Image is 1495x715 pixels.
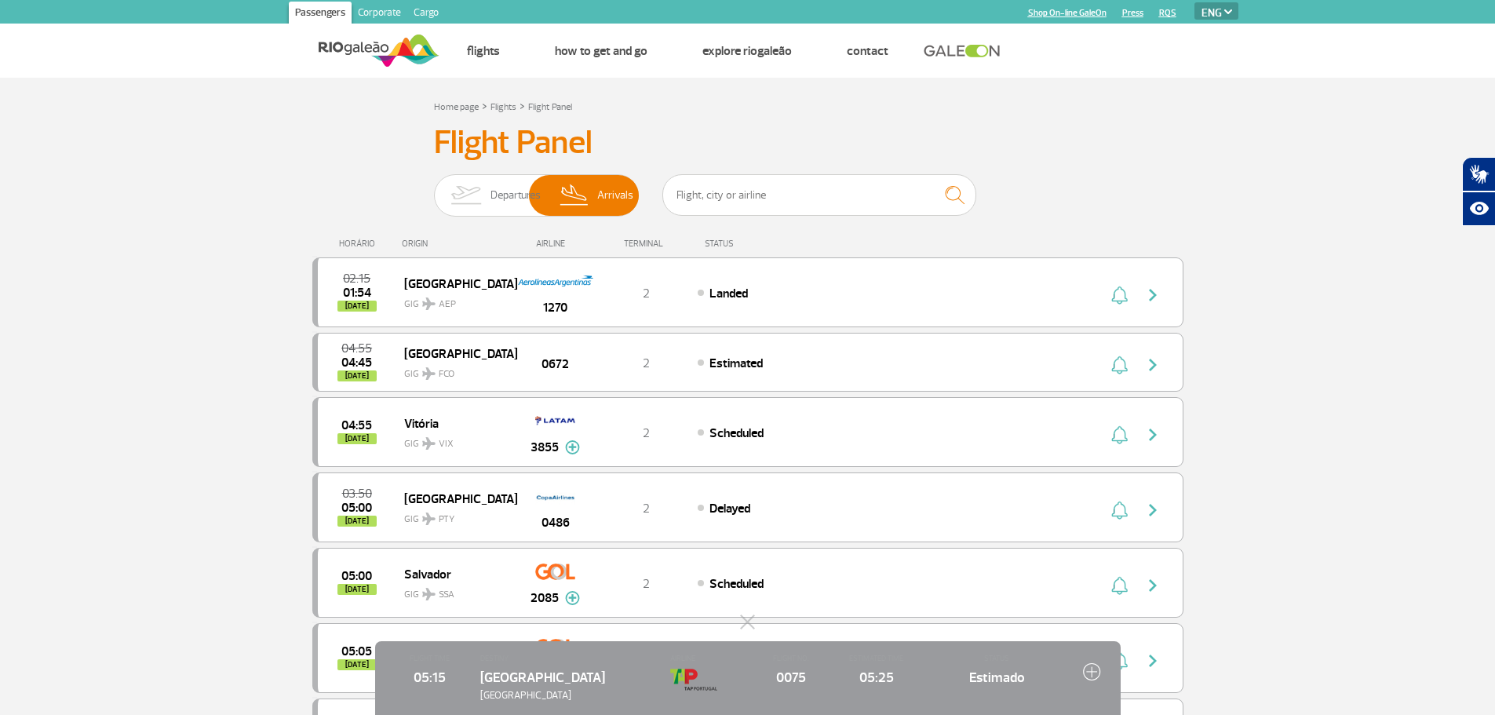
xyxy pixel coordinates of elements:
[1143,576,1162,595] img: seta-direita-painel-voo.svg
[341,343,372,354] span: 2025-08-29 04:55:00
[1028,8,1107,18] a: Shop On-line GaleOn
[439,437,454,451] span: VIX
[490,175,541,216] span: Departures
[404,359,505,381] span: GIG
[643,576,650,592] span: 2
[841,653,911,664] span: ESTIMATED TIME
[480,653,655,664] span: DESTINY
[709,576,764,592] span: Scheduled
[422,513,436,525] img: destiny_airplane.svg
[467,43,500,59] a: Flights
[422,297,436,310] img: destiny_airplane.svg
[643,286,650,301] span: 2
[404,343,505,363] span: [GEOGRAPHIC_DATA]
[1143,501,1162,520] img: seta-direita-painel-voo.svg
[404,504,505,527] span: GIG
[1143,356,1162,374] img: seta-direita-painel-voo.svg
[480,688,655,703] span: [GEOGRAPHIC_DATA]
[1122,8,1143,18] a: Press
[341,502,372,513] span: 2025-08-29 05:00:00
[422,367,436,380] img: destiny_airplane.svg
[709,425,764,441] span: Scheduled
[337,516,377,527] span: [DATE]
[341,357,372,368] span: 2025-08-29 04:45:00
[337,584,377,595] span: [DATE]
[439,588,454,602] span: SSA
[490,101,516,113] a: Flights
[441,175,490,216] img: slider-embarque
[439,513,454,527] span: PTY
[541,513,570,532] span: 0486
[643,425,650,441] span: 2
[531,589,559,607] span: 2085
[404,639,505,659] span: [GEOGRAPHIC_DATA]
[404,579,505,602] span: GIG
[404,413,505,433] span: Vitória
[337,433,377,444] span: [DATE]
[404,273,505,294] span: [GEOGRAPHIC_DATA]
[709,501,750,516] span: Delayed
[756,667,826,688] span: 0075
[1111,501,1128,520] img: sino-painel-voo.svg
[1111,286,1128,305] img: sino-painel-voo.svg
[289,2,352,27] a: Passengers
[439,297,456,312] span: AEP
[516,239,595,249] div: AIRLINE
[927,667,1067,688] span: Estimado
[670,653,740,664] span: AIRLINE
[317,239,403,249] div: HORÁRIO
[597,175,633,216] span: Arrivals
[1111,425,1128,444] img: sino-painel-voo.svg
[709,286,748,301] span: Landed
[555,43,647,59] a: How to get and go
[422,588,436,600] img: destiny_airplane.svg
[1143,286,1162,305] img: seta-direita-painel-voo.svg
[434,123,1062,162] h3: Flight Panel
[543,298,567,317] span: 1270
[404,429,505,451] span: GIG
[1111,356,1128,374] img: sino-painel-voo.svg
[552,175,598,216] img: slider-desembarque
[395,667,465,688] span: 05:15
[1462,157,1495,226] div: Plugin de acessibilidade da Hand Talk.
[482,97,487,115] a: >
[528,101,572,113] a: Flight Panel
[565,440,580,454] img: mais-info-painel-voo.svg
[1462,157,1495,192] button: Abrir tradutor de língua de sinais.
[541,355,569,374] span: 0672
[927,653,1067,664] span: STATUS
[439,367,454,381] span: FCO
[643,501,650,516] span: 2
[480,669,605,686] span: [GEOGRAPHIC_DATA]
[337,370,377,381] span: [DATE]
[841,667,911,688] span: 05:25
[341,571,372,582] span: 2025-08-29 05:00:00
[847,43,888,59] a: Contact
[434,101,479,113] a: Home page
[404,289,505,312] span: GIG
[520,97,525,115] a: >
[709,356,763,371] span: Estimated
[662,174,976,216] input: Flight, city or airline
[1462,192,1495,226] button: Abrir recursos assistivos.
[404,564,505,584] span: Salvador
[404,488,505,509] span: [GEOGRAPHIC_DATA]
[531,438,559,457] span: 3855
[702,43,792,59] a: Explore RIOgaleão
[643,356,650,371] span: 2
[1143,425,1162,444] img: seta-direita-painel-voo.svg
[697,239,825,249] div: STATUS
[343,273,370,284] span: 2025-08-29 02:15:00
[565,591,580,605] img: mais-info-painel-voo.svg
[422,437,436,450] img: destiny_airplane.svg
[407,2,445,27] a: Cargo
[1159,8,1176,18] a: RQS
[352,2,407,27] a: Corporate
[337,301,377,312] span: [DATE]
[342,488,372,499] span: 2025-08-29 03:50:00
[343,287,371,298] span: 2025-08-29 01:54:00
[756,653,826,664] span: FLIGHT NO.
[341,420,372,431] span: 2025-08-29 04:55:00
[1111,576,1128,595] img: sino-painel-voo.svg
[402,239,516,249] div: ORIGIN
